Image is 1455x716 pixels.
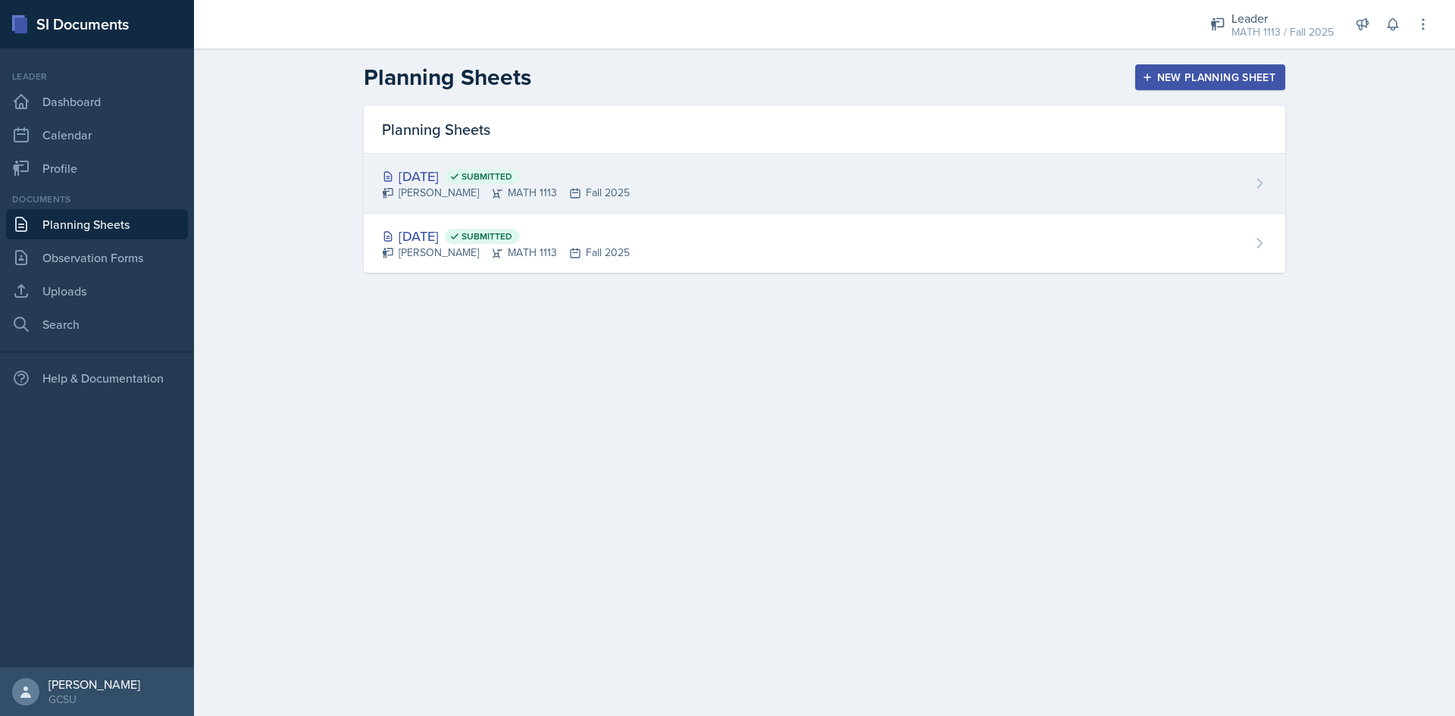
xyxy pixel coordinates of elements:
[6,70,188,83] div: Leader
[48,677,140,692] div: [PERSON_NAME]
[6,192,188,206] div: Documents
[382,245,630,261] div: [PERSON_NAME] MATH 1113 Fall 2025
[6,363,188,393] div: Help & Documentation
[382,226,630,246] div: [DATE]
[364,214,1285,273] a: [DATE] Submitted [PERSON_NAME]MATH 1113Fall 2025
[6,309,188,339] a: Search
[1231,9,1334,27] div: Leader
[48,692,140,707] div: GCSU
[462,230,512,242] span: Submitted
[382,166,630,186] div: [DATE]
[6,276,188,306] a: Uploads
[1145,71,1275,83] div: New Planning Sheet
[382,185,630,201] div: [PERSON_NAME] MATH 1113 Fall 2025
[6,153,188,183] a: Profile
[364,154,1285,214] a: [DATE] Submitted [PERSON_NAME]MATH 1113Fall 2025
[462,170,512,183] span: Submitted
[364,64,531,91] h2: Planning Sheets
[1231,24,1334,40] div: MATH 1113 / Fall 2025
[6,242,188,273] a: Observation Forms
[6,209,188,239] a: Planning Sheets
[1135,64,1285,90] button: New Planning Sheet
[6,120,188,150] a: Calendar
[364,106,1285,154] div: Planning Sheets
[6,86,188,117] a: Dashboard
